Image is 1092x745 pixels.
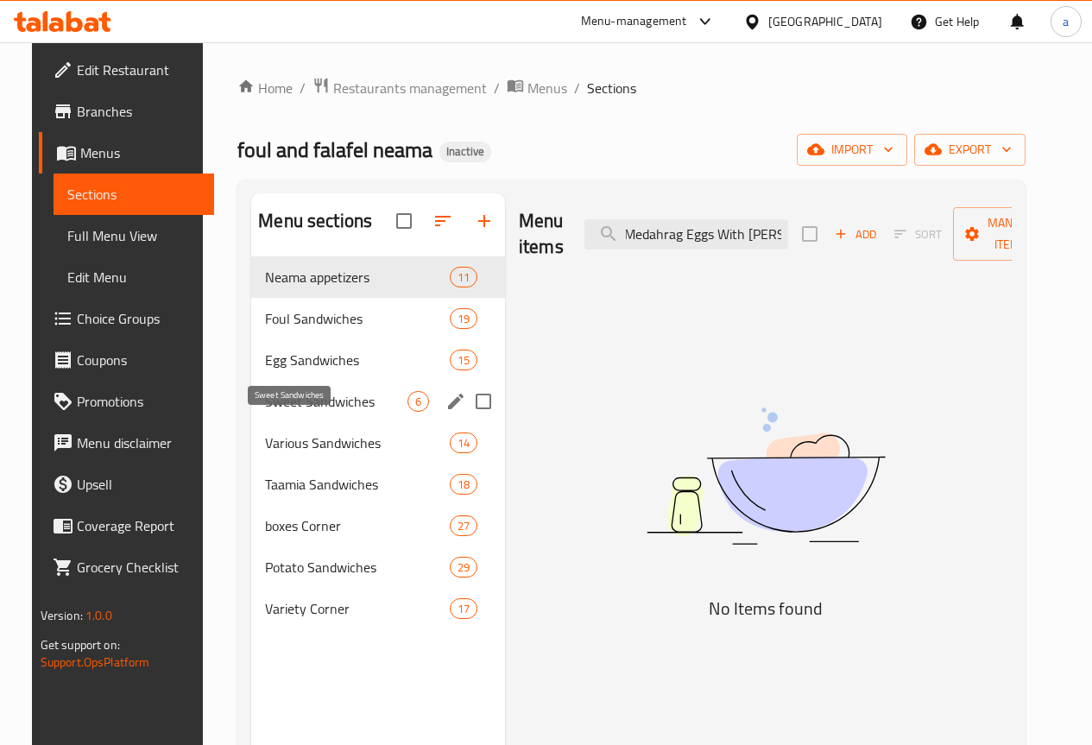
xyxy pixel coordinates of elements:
[251,464,505,505] div: Taamia Sandwiches18
[797,134,907,166] button: import
[587,78,636,98] span: Sections
[77,101,200,122] span: Branches
[439,144,491,159] span: Inactive
[265,474,449,495] span: Taamia Sandwiches
[450,474,477,495] div: items
[494,78,500,98] li: /
[251,256,505,298] div: Neama appetizers11
[768,12,882,31] div: [GEOGRAPHIC_DATA]
[386,203,422,239] span: Select all sections
[828,221,883,248] span: Add item
[928,139,1012,161] span: export
[77,474,200,495] span: Upsell
[574,78,580,98] li: /
[39,546,214,588] a: Grocery Checklist
[451,311,477,327] span: 19
[237,77,1026,99] nav: breadcrumb
[507,77,567,99] a: Menus
[550,595,982,622] h5: No Items found
[451,269,477,286] span: 11
[451,559,477,576] span: 29
[450,432,477,453] div: items
[237,130,432,169] span: foul and falafel neama
[464,200,505,242] button: Add section
[451,477,477,493] span: 18
[67,225,200,246] span: Full Menu View
[422,200,464,242] span: Sort sections
[265,308,449,329] span: Foul Sandwiches
[237,78,293,98] a: Home
[41,634,120,656] span: Get support on:
[251,505,505,546] div: boxes Corner27
[85,604,112,627] span: 1.0.0
[811,139,893,161] span: import
[265,350,449,370] span: Egg Sandwiches
[77,391,200,412] span: Promotions
[967,212,1055,256] span: Manage items
[519,208,564,260] h2: Menu items
[67,267,200,287] span: Edit Menu
[1063,12,1069,31] span: a
[333,78,487,98] span: Restaurants management
[39,298,214,339] a: Choice Groups
[39,381,214,422] a: Promotions
[443,388,469,414] button: edit
[450,557,477,578] div: items
[265,267,449,287] span: Neama appetizers
[265,391,407,412] span: Sweet Sandwiches
[54,215,214,256] a: Full Menu View
[451,435,477,451] span: 14
[408,394,428,410] span: 6
[251,249,505,636] nav: Menu sections
[251,339,505,381] div: Egg Sandwiches15
[450,515,477,536] div: items
[265,598,449,619] div: Variety Corner
[54,256,214,298] a: Edit Menu
[77,60,200,80] span: Edit Restaurant
[914,134,1026,166] button: export
[251,422,505,464] div: Various Sandwiches14
[451,518,477,534] span: 27
[41,604,83,627] span: Version:
[77,350,200,370] span: Coupons
[67,184,200,205] span: Sections
[312,77,487,99] a: Restaurants management
[265,557,449,578] span: Potato Sandwiches
[77,557,200,578] span: Grocery Checklist
[39,49,214,91] a: Edit Restaurant
[584,219,788,249] input: search
[39,422,214,464] a: Menu disclaimer
[450,267,477,287] div: items
[550,362,982,590] img: dish.svg
[450,308,477,329] div: items
[251,298,505,339] div: Foul Sandwiches19
[251,381,505,422] div: Sweet Sandwiches6edit
[77,432,200,453] span: Menu disclaimer
[451,352,477,369] span: 15
[407,391,429,412] div: items
[258,208,372,234] h2: Menu sections
[77,515,200,536] span: Coverage Report
[527,78,567,98] span: Menus
[54,174,214,215] a: Sections
[39,505,214,546] a: Coverage Report
[828,221,883,248] button: Add
[80,142,200,163] span: Menus
[251,546,505,588] div: Potato Sandwiches29
[439,142,491,162] div: Inactive
[883,221,953,248] span: Sort items
[265,515,449,536] span: boxes Corner
[953,207,1069,261] button: Manage items
[300,78,306,98] li: /
[832,224,879,244] span: Add
[251,588,505,629] div: Variety Corner17
[77,308,200,329] span: Choice Groups
[265,432,449,453] span: Various Sandwiches
[39,132,214,174] a: Menus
